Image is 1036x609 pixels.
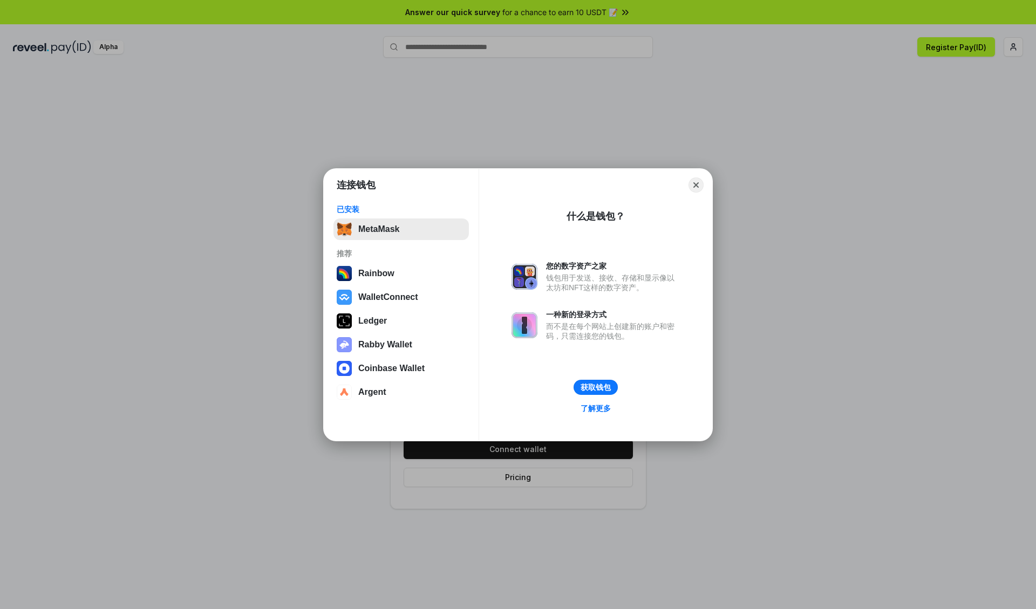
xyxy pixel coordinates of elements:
[581,382,611,392] div: 获取钱包
[546,321,680,341] div: 而不是在每个网站上创建新的账户和密码，只需连接您的钱包。
[333,381,469,403] button: Argent
[512,312,537,338] img: svg+xml,%3Csvg%20xmlns%3D%22http%3A%2F%2Fwww.w3.org%2F2000%2Fsvg%22%20fill%3D%22none%22%20viewBox...
[358,269,394,278] div: Rainbow
[567,210,625,223] div: 什么是钱包？
[333,286,469,308] button: WalletConnect
[333,218,469,240] button: MetaMask
[337,337,352,352] img: svg+xml,%3Csvg%20xmlns%3D%22http%3A%2F%2Fwww.w3.org%2F2000%2Fsvg%22%20fill%3D%22none%22%20viewBox...
[337,249,466,258] div: 推荐
[337,266,352,281] img: svg+xml,%3Csvg%20width%3D%22120%22%20height%3D%22120%22%20viewBox%3D%220%200%20120%20120%22%20fil...
[333,358,469,379] button: Coinbase Wallet
[358,224,399,234] div: MetaMask
[333,310,469,332] button: Ledger
[337,179,376,191] h1: 连接钱包
[546,273,680,292] div: 钱包用于发送、接收、存储和显示像以太坊和NFT这样的数字资产。
[337,204,466,214] div: 已安装
[337,385,352,400] img: svg+xml,%3Csvg%20width%3D%2228%22%20height%3D%2228%22%20viewBox%3D%220%200%2028%2028%22%20fill%3D...
[546,310,680,319] div: 一种新的登录方式
[337,222,352,237] img: svg+xml,%3Csvg%20fill%3D%22none%22%20height%3D%2233%22%20viewBox%3D%220%200%2035%2033%22%20width%...
[689,177,704,193] button: Close
[574,380,618,395] button: 获取钱包
[337,290,352,305] img: svg+xml,%3Csvg%20width%3D%2228%22%20height%3D%2228%22%20viewBox%3D%220%200%2028%2028%22%20fill%3D...
[358,364,425,373] div: Coinbase Wallet
[581,403,611,413] div: 了解更多
[574,401,617,415] a: 了解更多
[333,263,469,284] button: Rainbow
[512,264,537,290] img: svg+xml,%3Csvg%20xmlns%3D%22http%3A%2F%2Fwww.w3.org%2F2000%2Fsvg%22%20fill%3D%22none%22%20viewBox...
[546,261,680,271] div: 您的数字资产之家
[358,292,418,302] div: WalletConnect
[337,313,352,329] img: svg+xml,%3Csvg%20xmlns%3D%22http%3A%2F%2Fwww.w3.org%2F2000%2Fsvg%22%20width%3D%2228%22%20height%3...
[358,340,412,350] div: Rabby Wallet
[333,334,469,355] button: Rabby Wallet
[358,316,387,326] div: Ledger
[337,361,352,376] img: svg+xml,%3Csvg%20width%3D%2228%22%20height%3D%2228%22%20viewBox%3D%220%200%2028%2028%22%20fill%3D...
[358,387,386,397] div: Argent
